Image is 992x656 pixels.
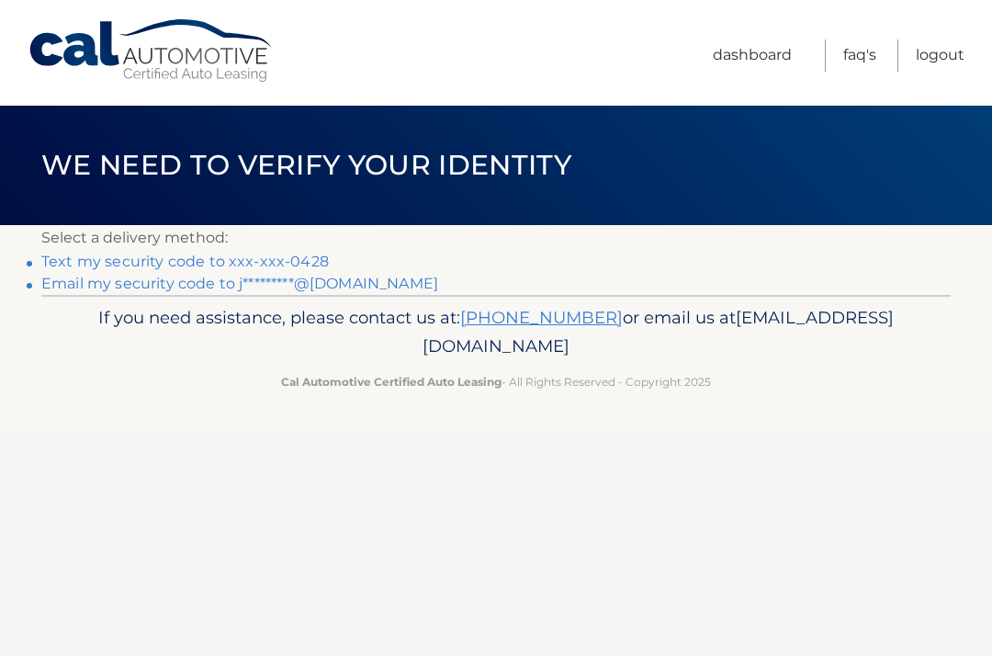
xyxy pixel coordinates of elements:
p: - All Rights Reserved - Copyright 2025 [69,372,923,391]
a: FAQ's [843,40,876,72]
a: Dashboard [713,40,792,72]
a: Cal Automotive [28,18,276,84]
a: Logout [916,40,964,72]
p: Select a delivery method: [41,225,951,251]
p: If you need assistance, please contact us at: or email us at [69,303,923,362]
a: [PHONE_NUMBER] [460,307,623,328]
a: Text my security code to xxx-xxx-0428 [41,253,329,270]
strong: Cal Automotive Certified Auto Leasing [281,375,502,389]
a: Email my security code to j*********@[DOMAIN_NAME] [41,275,438,292]
span: We need to verify your identity [41,148,571,182]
